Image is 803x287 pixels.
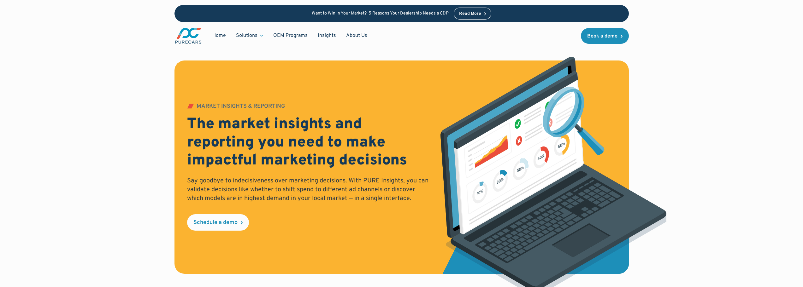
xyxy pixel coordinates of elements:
a: Home [207,30,231,42]
a: Book a demo [581,28,629,44]
p: Want to Win in Your Market? 5 Reasons Your Dealership Needs a CDP [312,11,449,16]
p: Say goodbye to indecisiveness over marketing decisions. With PURE Insights, you can validate deci... [187,176,432,203]
img: purecars logo [174,27,202,44]
div: Book a demo [587,34,617,39]
div: Schedule a demo [193,220,238,226]
a: About Us [341,30,372,42]
div: Read More [459,12,481,16]
div: Solutions [236,32,257,39]
a: OEM Programs [268,30,313,42]
a: main [174,27,202,44]
h2: The market insights and reporting you need to make impactful marketing decisions [187,116,432,170]
a: Insights [313,30,341,42]
div: Solutions [231,30,268,42]
a: Schedule a demo [187,214,249,231]
a: Read More [454,8,492,20]
div: MARKET INSIGHTS & REPORTING [197,104,285,109]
